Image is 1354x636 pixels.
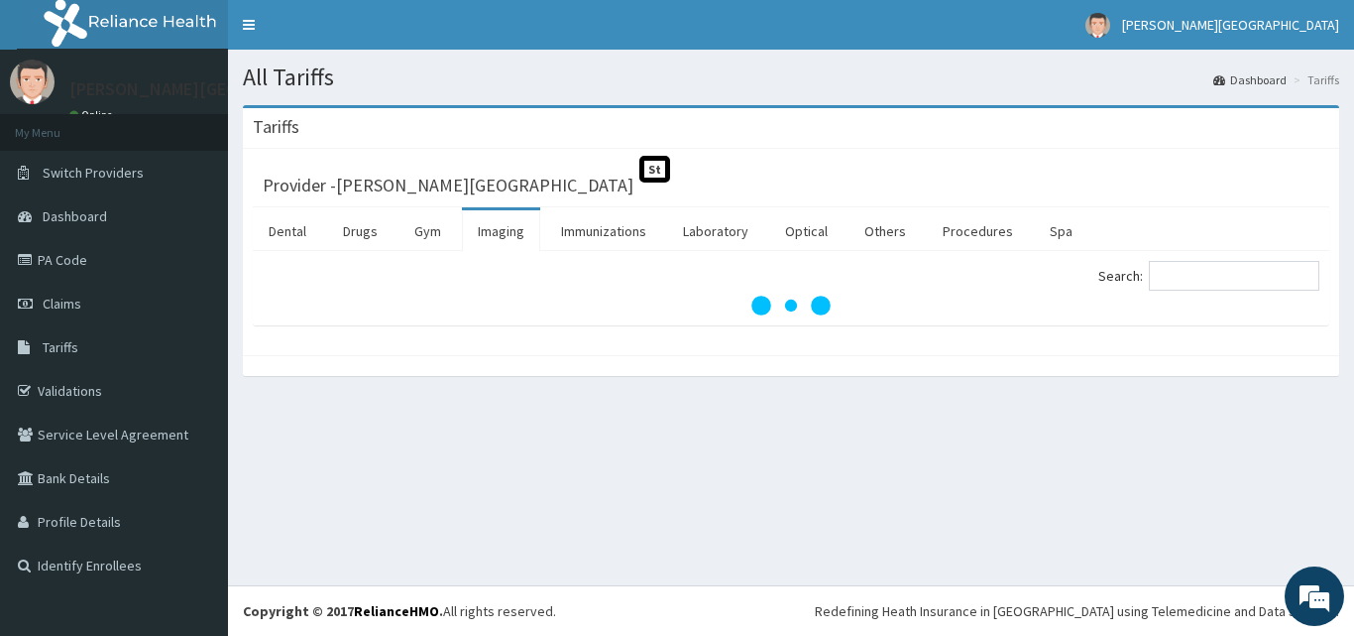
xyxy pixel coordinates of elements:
span: Claims [43,295,81,313]
a: Drugs [327,210,394,252]
span: [PERSON_NAME][GEOGRAPHIC_DATA] [1122,16,1339,34]
input: Search: [1149,261,1319,291]
a: Imaging [462,210,540,252]
span: Tariffs [43,338,78,356]
a: Dental [253,210,322,252]
span: Switch Providers [43,164,144,182]
a: Dashboard [1213,71,1287,88]
a: Immunizations [545,210,662,252]
a: Procedures [927,210,1029,252]
a: Optical [769,210,844,252]
strong: Copyright © 2017 . [243,602,443,620]
a: Others [848,210,922,252]
span: St [639,156,670,183]
img: User Image [10,60,55,104]
h3: Tariffs [253,118,299,136]
li: Tariffs [1289,71,1339,88]
h1: All Tariffs [243,64,1339,90]
a: Gym [398,210,457,252]
a: Spa [1034,210,1088,252]
label: Search: [1098,261,1319,291]
img: User Image [1085,13,1110,38]
a: RelianceHMO [354,602,439,620]
p: [PERSON_NAME][GEOGRAPHIC_DATA] [69,80,363,98]
div: Redefining Heath Insurance in [GEOGRAPHIC_DATA] using Telemedicine and Data Science! [815,601,1339,621]
svg: audio-loading [751,266,831,345]
footer: All rights reserved. [228,585,1354,636]
span: Dashboard [43,207,107,225]
h3: Provider - [PERSON_NAME][GEOGRAPHIC_DATA] [263,177,633,194]
a: Laboratory [667,210,764,252]
a: Online [69,108,117,122]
